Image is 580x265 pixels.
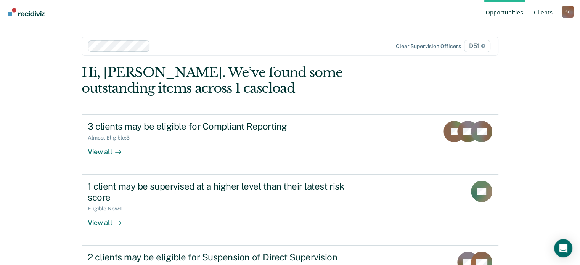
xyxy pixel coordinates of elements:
[88,252,355,263] div: 2 clients may be eligible for Suspension of Direct Supervision
[82,175,498,246] a: 1 client may be supervised at a higher level than their latest risk scoreEligible Now:1View all
[464,40,490,52] span: D51
[88,181,355,203] div: 1 client may be supervised at a higher level than their latest risk score
[88,135,136,141] div: Almost Eligible : 3
[396,43,461,50] div: Clear supervision officers
[562,6,574,18] div: S G
[82,114,498,175] a: 3 clients may be eligible for Compliant ReportingAlmost Eligible:3View all
[8,8,45,16] img: Recidiviz
[554,239,572,257] div: Open Intercom Messenger
[562,6,574,18] button: Profile dropdown button
[88,121,355,132] div: 3 clients may be eligible for Compliant Reporting
[88,206,128,212] div: Eligible Now : 1
[88,141,130,156] div: View all
[88,212,130,227] div: View all
[82,65,415,96] div: Hi, [PERSON_NAME]. We’ve found some outstanding items across 1 caseload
